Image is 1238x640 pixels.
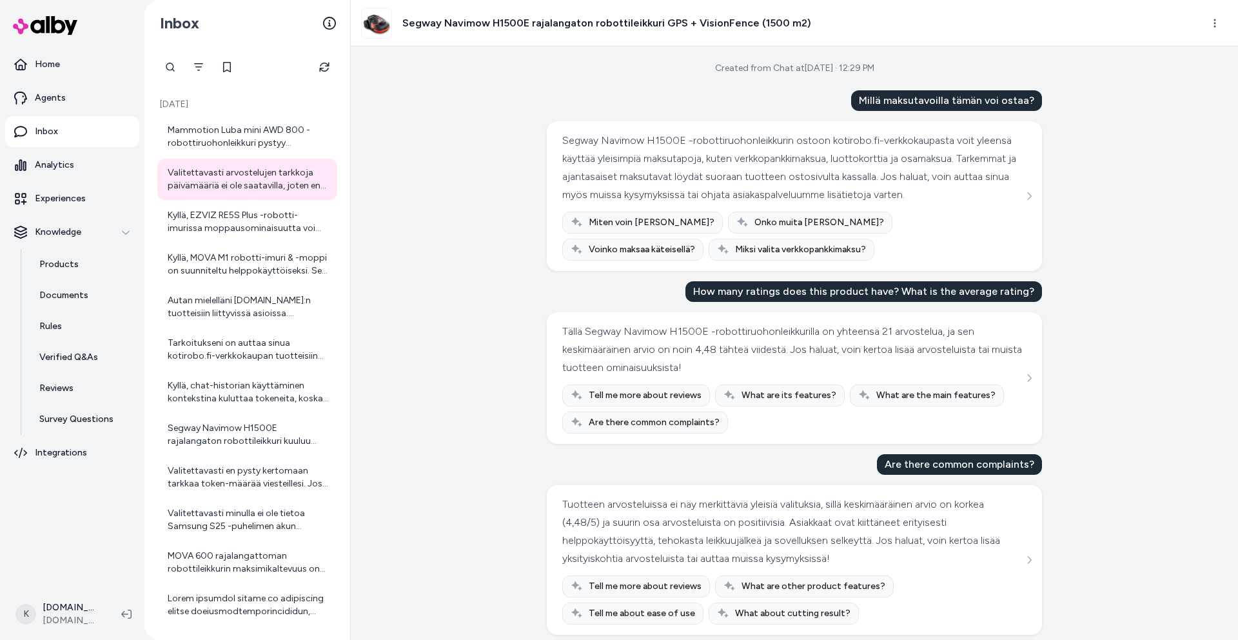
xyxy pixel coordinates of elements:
a: Home [5,49,139,80]
div: Mammotion Luba mini AWD 800 -robottiruohonleikkuri pystyy käsittelemään useita erillisiä leikkuua... [168,124,329,150]
p: Verified Q&As [39,351,98,364]
span: Tell me more about reviews [589,580,702,593]
a: Lorem ipsumdol sitame co adipiscing elitse doeiusmodtemporincididun, utlaboreetd: | Magna | Aliqu... [157,585,337,626]
div: Valitettavasti en pysty kertomaan tarkkaa token-määrää viesteillesi. Jos sinulla on muita kysymyk... [168,465,329,490]
span: K [15,604,36,625]
button: See more [1021,552,1037,568]
div: Kyllä, EZVIZ RE5S Plus -robotti-imurissa moppausominaisuutta voi säätää. Vesisäiliön veden määrää... [168,209,329,235]
div: How many ratings does this product have? What is the average rating? [685,281,1042,302]
a: Autan mielelläni [DOMAIN_NAME]:n tuotteisiin liittyvissä asioissa. Valitettavasti en voi vastata ... [157,286,337,328]
div: Are there common complaints? [877,454,1042,475]
span: What are its features? [742,389,836,402]
a: Kyllä, chat-historian käyttäminen kontekstina kuluttaa tokeneita, koska malli käsittelee aiemmat ... [157,372,337,413]
p: Analytics [35,159,74,172]
a: Inbox [5,116,139,147]
span: Tell me about ease of use [589,607,695,620]
a: Kyllä, EZVIZ RE5S Plus -robotti-imurissa moppausominaisuutta voi säätää. Vesisäiliön veden määrää... [157,201,337,243]
div: MOVA 600 rajalangattoman robottileikkurin maksimikaltevuus on 45 % eli noin 24 astetta. Se pystyy... [168,550,329,575]
a: Agents [5,83,139,114]
div: Segway Navimow H1500E rajalangaton robottileikkuri kuuluu tuoteryhmään "Robottiruohonleikkurit". ... [168,422,329,448]
p: Home [35,58,60,71]
a: Tarkoitukseni on auttaa sinua kotirobo.fi-verkkokaupan tuotteisiin liittyvissä asioissa, kuten ro... [157,329,337,370]
p: Products [39,258,79,271]
button: See more [1021,188,1037,204]
div: Autan mielelläni [DOMAIN_NAME]:n tuotteisiin liittyvissä asioissa. Valitettavasti en voi vastata ... [168,294,329,320]
span: Voinko maksaa käteisellä? [589,243,695,256]
p: Inbox [35,125,58,138]
p: Integrations [35,446,87,459]
span: What are the main features? [876,389,996,402]
div: Segway Navimow H1500E -robottiruohonleikkurin ostoon kotirobo.fi-verkkokaupasta voit yleensä käyt... [562,132,1023,204]
a: Valitettavasti minulla ei ole tietoa Samsung S25 -puhelimen akun latausajasta, koska en hae tieto... [157,499,337,541]
a: Kyllä, MOVA M1 robotti-imuri & -moppi on suunniteltu helppokäyttöiseksi. Sen käyttöä helpottaa mo... [157,244,337,285]
p: [DATE] [157,98,337,111]
span: Onko muita [PERSON_NAME]? [754,216,884,229]
span: [DOMAIN_NAME] [43,614,101,627]
p: Experiences [35,192,86,205]
a: Valitettavasti arvostelujen tarkkoja päivämääriä ei ole saatavilla, joten en pysty kertomaan, mil... [157,159,337,200]
h3: Segway Navimow H1500E rajalangaton robottileikkuri GPS + VisionFence (1500 m2) [402,15,811,31]
span: Are there common complaints? [589,416,720,429]
button: Filter [186,54,211,80]
a: Valitettavasti en pysty kertomaan tarkkaa token-määrää viesteillesi. Jos sinulla on muita kysymyk... [157,457,337,498]
p: Survey Questions [39,413,113,426]
p: [DOMAIN_NAME] Shopify [43,601,101,614]
button: See more [1021,370,1037,386]
button: K[DOMAIN_NAME] Shopify[DOMAIN_NAME] [8,594,111,635]
a: Experiences [5,183,139,214]
p: Rules [39,320,62,333]
a: Reviews [26,373,139,404]
a: Segway Navimow H1500E rajalangaton robottileikkuri kuuluu tuoteryhmään "Robottiruohonleikkurit". ... [157,414,337,455]
a: Survey Questions [26,404,139,435]
span: Miksi valita verkkopankkimaksu? [735,243,866,256]
div: Tarkoitukseni on auttaa sinua kotirobo.fi-verkkokaupan tuotteisiin liittyvissä asioissa, kuten ro... [168,337,329,363]
img: Segway_Navimow_H_1500_3000E_top_1.jpg [362,8,391,38]
a: Analytics [5,150,139,181]
div: Created from Chat at [DATE] · 12:29 PM [715,62,874,75]
button: Refresh [311,54,337,80]
img: alby Logo [13,16,77,35]
div: Tuotteen arvosteluissa ei näy merkittäviä yleisiä valituksia, sillä keskimääräinen arvio on korke... [562,495,1023,568]
div: Valitettavasti arvostelujen tarkkoja päivämääriä ei ole saatavilla, joten en pysty kertomaan, mil... [168,166,329,192]
a: Integrations [5,437,139,468]
div: Kyllä, chat-historian käyttäminen kontekstina kuluttaa tokeneita, koska malli käsittelee aiemmat ... [168,379,329,405]
div: Millä maksutavoilla tämän voi ostaa? [851,90,1042,111]
p: Reviews [39,382,74,395]
p: Agents [35,92,66,105]
a: Products [26,249,139,280]
a: Rules [26,311,139,342]
a: Mammotion Luba mini AWD 800 -robottiruohonleikkuri pystyy käsittelemään useita erillisiä leikkuua... [157,116,337,157]
div: Tällä Segway Navimow H1500E -robottiruohonleikkurilla on yhteensä 21 arvostelua, ja sen keskimäär... [562,323,1023,377]
button: Knowledge [5,217,139,248]
p: Documents [39,289,88,302]
h2: Inbox [160,14,199,33]
a: Documents [26,280,139,311]
p: Knowledge [35,226,81,239]
div: Valitettavasti minulla ei ole tietoa Samsung S25 -puhelimen akun latausajasta, koska en hae tieto... [168,507,329,533]
span: What about cutting result? [735,607,850,620]
span: What are other product features? [742,580,885,593]
span: Tell me more about reviews [589,389,702,402]
span: Miten voin [PERSON_NAME]? [589,216,714,229]
a: MOVA 600 rajalangattoman robottileikkurin maksimikaltevuus on 45 % eli noin 24 astetta. Se pystyy... [157,542,337,583]
a: Verified Q&As [26,342,139,373]
div: Lorem ipsumdol sitame co adipiscing elitse doeiusmodtemporincididun, utlaboreetd: | Magna | Aliqu... [168,592,329,618]
div: Kyllä, MOVA M1 robotti-imuri & -moppi on suunniteltu helppokäyttöiseksi. Sen käyttöä helpottaa mo... [168,252,329,277]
